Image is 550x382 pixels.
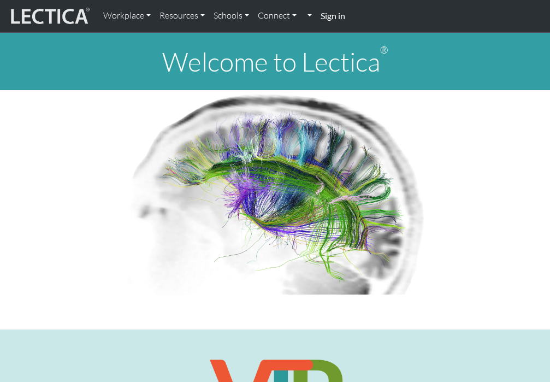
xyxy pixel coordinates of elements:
[253,4,301,27] a: Connect
[99,4,155,27] a: Workplace
[8,6,90,27] img: lecticalive
[209,4,253,27] a: Schools
[122,90,429,295] img: Human Connectome Project Image
[316,4,350,28] a: Sign in
[380,44,388,56] sup: ®
[321,10,345,21] strong: Sign in
[155,4,209,27] a: Resources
